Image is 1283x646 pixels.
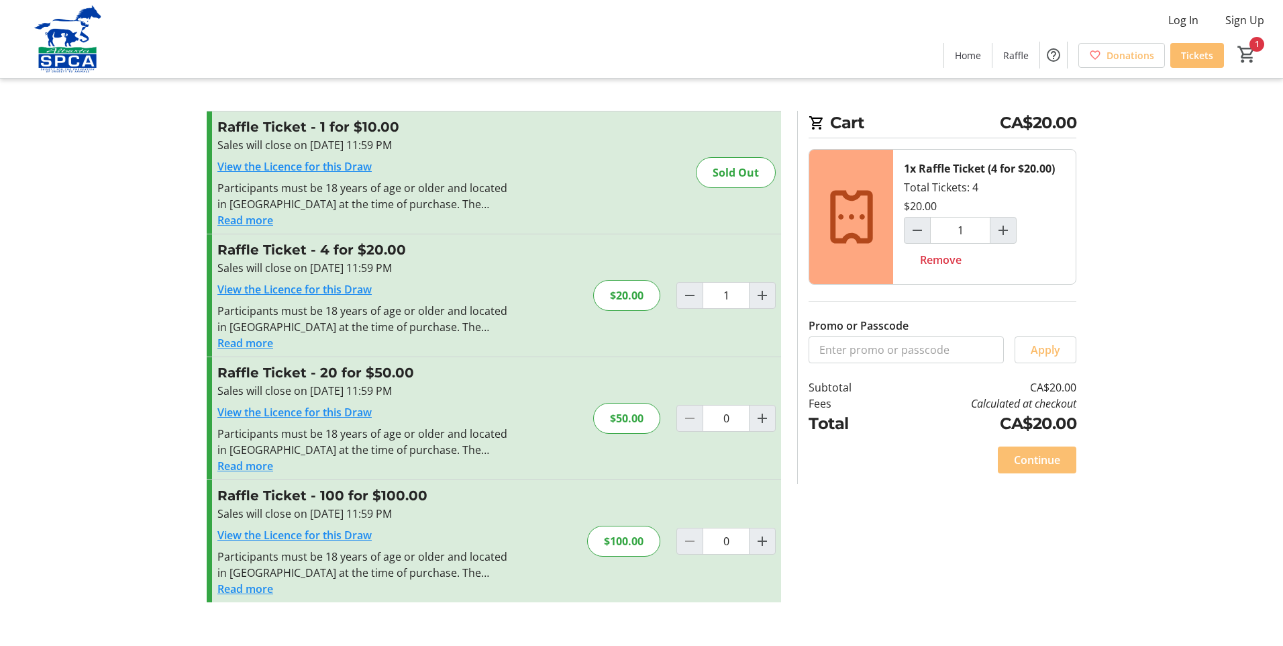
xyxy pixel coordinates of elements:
[809,111,1076,138] h2: Cart
[930,217,990,244] input: Raffle Ticket (4 for $20.00) Quantity
[1215,9,1275,31] button: Sign Up
[217,180,511,212] div: Participants must be 18 years of age or older and located in [GEOGRAPHIC_DATA] at the time of pur...
[217,528,372,543] a: View the Licence for this Draw
[587,526,660,557] div: $100.00
[809,379,886,396] td: Subtotal
[905,218,930,243] button: Decrement by one
[703,282,750,309] input: Raffle Ticket Quantity
[893,150,1076,284] div: Total Tickets: 4
[217,303,511,335] div: Participants must be 18 years of age or older and located in [GEOGRAPHIC_DATA] at the time of pur...
[809,412,886,436] td: Total
[1170,43,1224,68] a: Tickets
[217,549,511,581] div: Participants must be 18 years of age or older and located in [GEOGRAPHIC_DATA] at the time of pur...
[1225,12,1264,28] span: Sign Up
[593,280,660,311] div: $20.00
[809,318,909,334] label: Promo or Passcode
[217,335,273,351] button: Read more
[1040,42,1067,68] button: Help
[920,252,962,268] span: Remove
[886,412,1076,436] td: CA$20.00
[904,160,1055,177] div: 1x Raffle Ticket (4 for $20.00)
[1031,342,1060,358] span: Apply
[677,283,703,308] button: Decrement by one
[955,48,981,62] span: Home
[904,198,937,214] div: $20.00
[1168,12,1198,28] span: Log In
[217,260,511,276] div: Sales will close on [DATE] 11:59 PM
[1107,48,1154,62] span: Donations
[992,43,1039,68] a: Raffle
[217,458,273,474] button: Read more
[750,406,775,431] button: Increment by one
[1000,111,1076,135] span: CA$20.00
[217,405,372,420] a: View the Licence for this Draw
[217,383,511,399] div: Sales will close on [DATE] 11:59 PM
[809,336,1004,363] input: Enter promo or passcode
[217,117,511,137] h3: Raffle Ticket - 1 for $10.00
[1003,48,1029,62] span: Raffle
[1158,9,1209,31] button: Log In
[998,447,1076,473] button: Continue
[217,506,511,522] div: Sales will close on [DATE] 11:59 PM
[217,486,511,506] h3: Raffle Ticket - 100 for $100.00
[904,246,978,273] button: Remove
[1181,48,1213,62] span: Tickets
[990,218,1016,243] button: Increment by one
[217,212,273,228] button: Read more
[809,396,886,412] td: Fees
[217,282,372,297] a: View the Licence for this Draw
[944,43,992,68] a: Home
[217,426,511,458] div: Participants must be 18 years of age or older and located in [GEOGRAPHIC_DATA] at the time of pur...
[593,403,660,434] div: $50.00
[1014,452,1060,468] span: Continue
[703,405,750,432] input: Raffle Ticket Quantity
[217,137,511,153] div: Sales will close on [DATE] 11:59 PM
[217,159,372,174] a: View the Licence for this Draw
[886,379,1076,396] td: CA$20.00
[1015,336,1076,363] button: Apply
[703,528,750,555] input: Raffle Ticket Quantity
[217,240,511,260] h3: Raffle Ticket - 4 for $20.00
[1235,42,1259,66] button: Cart
[750,528,775,554] button: Increment by one
[886,396,1076,412] td: Calculated at checkout
[696,157,776,188] div: Sold Out
[217,581,273,597] button: Read more
[8,5,127,73] img: Alberta SPCA's Logo
[217,363,511,383] h3: Raffle Ticket - 20 for $50.00
[750,283,775,308] button: Increment by one
[1078,43,1165,68] a: Donations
